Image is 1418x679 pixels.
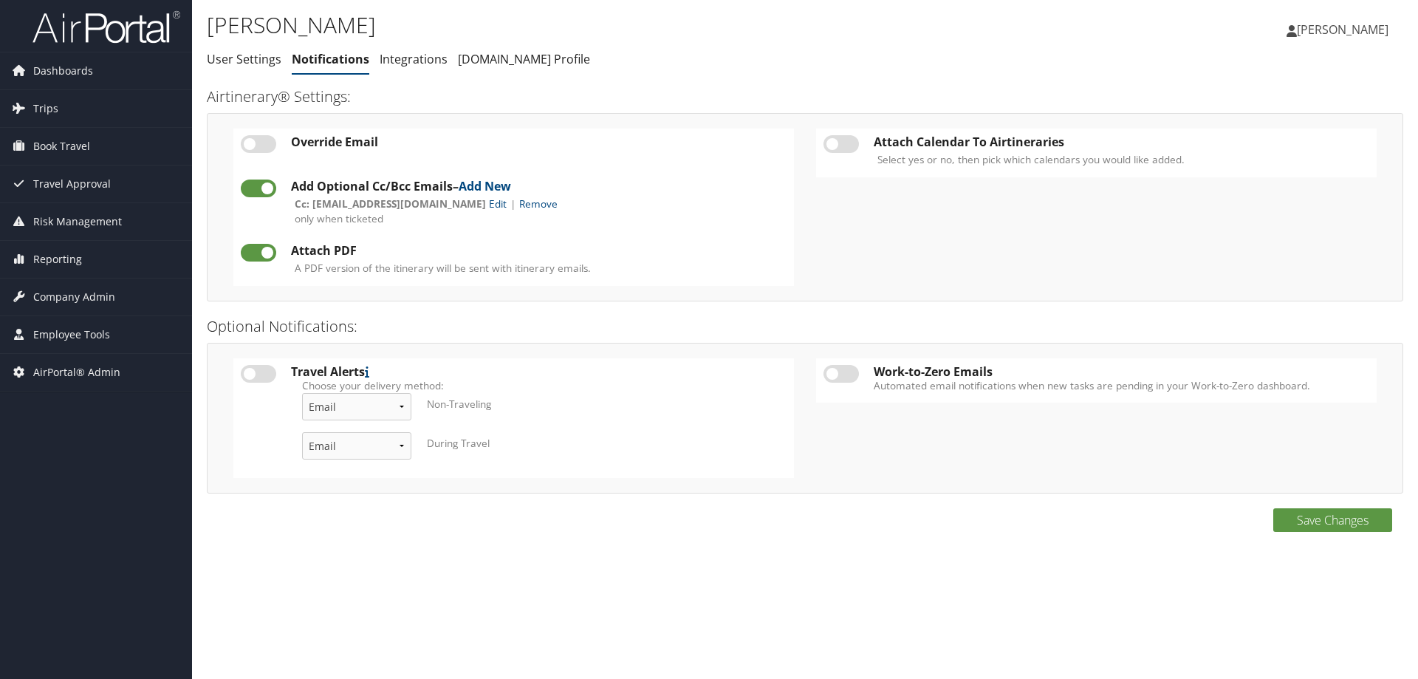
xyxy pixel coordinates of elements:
a: Add New [459,178,511,194]
span: Risk Management [33,203,122,240]
h1: [PERSON_NAME] [207,10,1004,41]
img: airportal-logo.png [32,10,180,44]
a: Remove [519,197,558,211]
div: Travel Alerts [291,365,787,378]
label: A PDF version of the itinerary will be sent with itinerary emails. [295,261,591,276]
span: Dashboards [33,52,93,89]
span: – [453,178,511,194]
label: During Travel [427,436,490,451]
label: Automated email notifications when new tasks are pending in your Work-to-Zero dashboard. [874,378,1369,393]
div: Override Email [291,135,787,149]
span: [PERSON_NAME] [1297,21,1388,38]
button: Save Changes [1273,508,1392,532]
label: Non-Traveling [427,397,491,412]
div: Work-to-Zero Emails [874,365,1369,378]
span: Cc: [EMAIL_ADDRESS][DOMAIN_NAME] [295,197,486,211]
span: Travel Approval [33,166,111,202]
span: Employee Tools [33,316,110,353]
span: Company Admin [33,279,115,315]
a: Edit [489,197,507,211]
span: Trips [33,90,58,127]
h3: Airtinerary® Settings: [207,86,1403,107]
a: [DOMAIN_NAME] Profile [458,51,590,67]
span: AirPortal® Admin [33,354,120,391]
div: Attach PDF [291,244,787,257]
span: | [507,197,519,211]
a: Integrations [380,51,448,67]
h3: Optional Notifications: [207,316,1403,337]
label: Select yes or no, then pick which calendars you would like added. [877,152,1185,167]
span: Book Travel [33,128,90,165]
span: Reporting [33,241,82,278]
a: User Settings [207,51,281,67]
div: only when ticketed [295,211,558,226]
div: Add Optional Cc/Bcc Emails [291,180,787,193]
div: Attach Calendar To Airtineraries [874,135,1369,149]
a: Notifications [292,51,369,67]
label: Choose your delivery method: [302,378,775,393]
a: [PERSON_NAME] [1287,7,1403,52]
